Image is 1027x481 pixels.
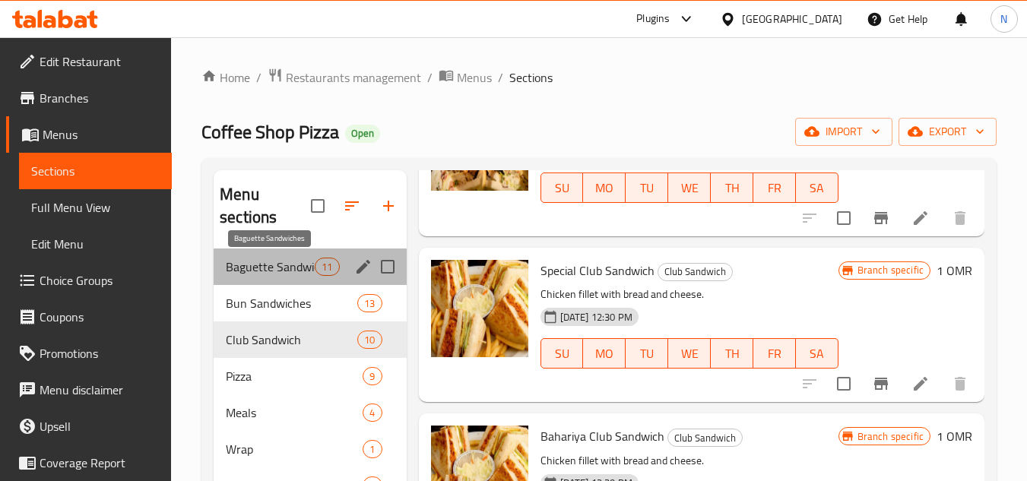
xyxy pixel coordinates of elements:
span: Meals [226,403,363,422]
div: items [363,403,382,422]
a: Menus [6,116,172,153]
div: Pizza9 [214,358,406,394]
a: Choice Groups [6,262,172,299]
button: TU [626,338,668,369]
button: MO [583,338,626,369]
span: Full Menu View [31,198,160,217]
span: Upsell [40,417,160,435]
span: Menus [457,68,492,87]
span: TH [717,177,747,199]
span: Coverage Report [40,454,160,472]
button: SU [540,338,584,369]
span: import [807,122,880,141]
span: Baguette Sandwiches [226,258,315,276]
h2: Menu sections [220,183,310,229]
span: Wrap [226,440,363,458]
div: Club Sandwich [658,263,733,281]
button: Add section [370,188,407,224]
span: Branches [40,89,160,107]
span: Select to update [828,202,860,234]
a: Branches [6,80,172,116]
span: Edit Restaurant [40,52,160,71]
button: export [899,118,997,146]
nav: breadcrumb [201,68,997,87]
button: Branch-specific-item [863,200,899,236]
span: Edit Menu [31,235,160,253]
span: Choice Groups [40,271,160,290]
a: Restaurants management [268,68,421,87]
span: Sort sections [334,188,370,224]
div: items [357,331,382,349]
h6: 1 OMR [937,426,972,447]
li: / [427,68,433,87]
span: WE [674,177,705,199]
button: WE [668,172,711,203]
a: Full Menu View [19,189,172,226]
span: export [911,122,984,141]
span: Coupons [40,308,160,326]
a: Sections [19,153,172,189]
button: WE [668,338,711,369]
span: Menus [43,125,160,144]
button: SA [796,338,838,369]
button: FR [753,172,796,203]
p: Chicken fillet with bread and cheese. [540,451,838,470]
button: import [795,118,892,146]
div: Club Sandwich [226,331,357,349]
span: Branch specific [851,429,930,444]
a: Upsell [6,408,172,445]
div: [GEOGRAPHIC_DATA] [742,11,842,27]
button: Branch-specific-item [863,365,899,402]
span: Open [345,127,380,140]
a: Edit menu item [911,375,930,393]
span: Restaurants management [286,68,421,87]
button: SA [796,172,838,203]
span: Coffee Shop Pizza [201,115,339,149]
button: TH [711,172,753,203]
span: [DATE] 12:30 PM [554,310,639,324]
div: Club Sandwich10 [214,321,406,358]
span: 1 [363,442,381,457]
a: Coverage Report [6,445,172,481]
span: Branch specific [851,263,930,277]
div: Open [345,125,380,143]
span: MO [589,177,620,199]
span: TU [632,177,662,199]
span: SU [547,177,578,199]
span: 13 [358,296,381,311]
span: WE [674,343,705,365]
span: MO [589,343,620,365]
a: Menu disclaimer [6,372,172,408]
span: N [1000,11,1007,27]
h6: 1 OMR [937,260,972,281]
span: Menu disclaimer [40,381,160,399]
span: 10 [358,333,381,347]
div: items [363,367,382,385]
span: 9 [363,369,381,384]
button: edit [352,255,375,278]
a: Edit Menu [19,226,172,262]
span: Sections [31,162,160,180]
li: / [256,68,262,87]
span: 11 [315,260,338,274]
a: Menus [439,68,492,87]
span: FR [759,343,790,365]
span: SU [547,343,578,365]
span: Special Club Sandwich [540,259,655,282]
div: Pizza [226,367,363,385]
span: Bun Sandwiches [226,294,357,312]
div: items [363,440,382,458]
div: Wrap1 [214,431,406,467]
span: FR [759,177,790,199]
a: Edit Restaurant [6,43,172,80]
span: Sections [509,68,553,87]
span: Select to update [828,368,860,400]
button: delete [942,365,978,402]
span: Club Sandwich [658,263,732,280]
span: TU [632,343,662,365]
div: Baguette Sandwiches11edit [214,248,406,285]
span: TH [717,343,747,365]
li: / [498,68,503,87]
